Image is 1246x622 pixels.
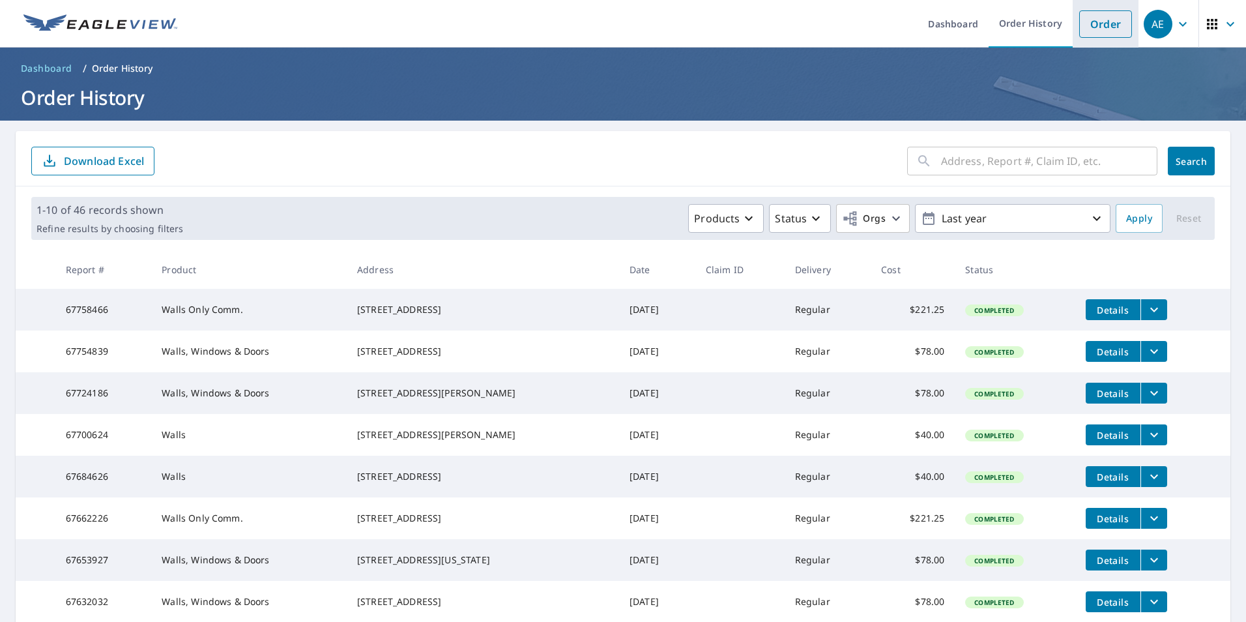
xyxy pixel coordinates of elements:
[785,497,871,539] td: Regular
[619,250,695,289] th: Date
[619,289,695,331] td: [DATE]
[151,289,347,331] td: Walls Only Comm.
[785,372,871,414] td: Regular
[1086,466,1140,487] button: detailsBtn-67684626
[871,414,955,456] td: $40.00
[775,211,807,226] p: Status
[694,211,740,226] p: Products
[1140,550,1167,570] button: filesDropdownBtn-67653927
[785,414,871,456] td: Regular
[619,539,695,581] td: [DATE]
[936,207,1089,230] p: Last year
[966,306,1022,315] span: Completed
[16,84,1230,111] h1: Order History
[1116,204,1163,233] button: Apply
[966,514,1022,524] span: Completed
[1140,508,1167,529] button: filesDropdownBtn-67662226
[785,250,871,289] th: Delivery
[1094,554,1133,567] span: Details
[769,204,831,233] button: Status
[83,61,87,76] li: /
[347,250,619,289] th: Address
[1168,147,1215,175] button: Search
[357,345,609,358] div: [STREET_ADDRESS]
[16,58,1230,79] nav: breadcrumb
[842,211,886,227] span: Orgs
[36,223,183,235] p: Refine results by choosing filters
[619,414,695,456] td: [DATE]
[1140,466,1167,487] button: filesDropdownBtn-67684626
[1086,591,1140,612] button: detailsBtn-67632032
[785,289,871,331] td: Regular
[1086,550,1140,570] button: detailsBtn-67653927
[1086,424,1140,445] button: detailsBtn-67700624
[16,58,78,79] a: Dashboard
[785,456,871,497] td: Regular
[55,250,152,289] th: Report #
[619,372,695,414] td: [DATE]
[1094,429,1133,441] span: Details
[151,372,347,414] td: Walls, Windows & Doors
[915,204,1110,233] button: Last year
[966,348,1022,357] span: Completed
[55,289,152,331] td: 67758466
[357,470,609,483] div: [STREET_ADDRESS]
[357,595,609,608] div: [STREET_ADDRESS]
[151,414,347,456] td: Walls
[151,456,347,497] td: Walls
[871,331,955,372] td: $78.00
[871,289,955,331] td: $221.25
[1126,211,1152,227] span: Apply
[1140,299,1167,320] button: filesDropdownBtn-67758466
[1086,508,1140,529] button: detailsBtn-67662226
[151,497,347,539] td: Walls Only Comm.
[1086,341,1140,362] button: detailsBtn-67754839
[151,539,347,581] td: Walls, Windows & Doors
[357,303,609,316] div: [STREET_ADDRESS]
[619,331,695,372] td: [DATE]
[55,456,152,497] td: 67684626
[1086,383,1140,404] button: detailsBtn-67724186
[1094,471,1133,483] span: Details
[1178,155,1204,168] span: Search
[871,497,955,539] td: $221.25
[836,204,910,233] button: Orgs
[357,428,609,441] div: [STREET_ADDRESS][PERSON_NAME]
[1140,383,1167,404] button: filesDropdownBtn-67724186
[1140,591,1167,612] button: filesDropdownBtn-67632032
[64,154,144,168] p: Download Excel
[1086,299,1140,320] button: detailsBtn-67758466
[36,202,183,218] p: 1-10 of 46 records shown
[21,62,72,75] span: Dashboard
[785,539,871,581] td: Regular
[619,497,695,539] td: [DATE]
[55,497,152,539] td: 67662226
[966,598,1022,607] span: Completed
[55,331,152,372] td: 67754839
[1140,341,1167,362] button: filesDropdownBtn-67754839
[695,250,785,289] th: Claim ID
[92,62,153,75] p: Order History
[966,556,1022,565] span: Completed
[871,372,955,414] td: $78.00
[1079,10,1132,38] a: Order
[966,389,1022,398] span: Completed
[55,539,152,581] td: 67653927
[1094,512,1133,525] span: Details
[1094,387,1133,400] span: Details
[357,512,609,525] div: [STREET_ADDRESS]
[357,554,609,567] div: [STREET_ADDRESS][US_STATE]
[1094,596,1133,608] span: Details
[357,387,609,400] div: [STREET_ADDRESS][PERSON_NAME]
[785,331,871,372] td: Regular
[941,143,1157,179] input: Address, Report #, Claim ID, etc.
[55,414,152,456] td: 67700624
[1094,304,1133,316] span: Details
[55,372,152,414] td: 67724186
[23,14,177,34] img: EV Logo
[966,473,1022,482] span: Completed
[871,250,955,289] th: Cost
[619,456,695,497] td: [DATE]
[31,147,154,175] button: Download Excel
[955,250,1075,289] th: Status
